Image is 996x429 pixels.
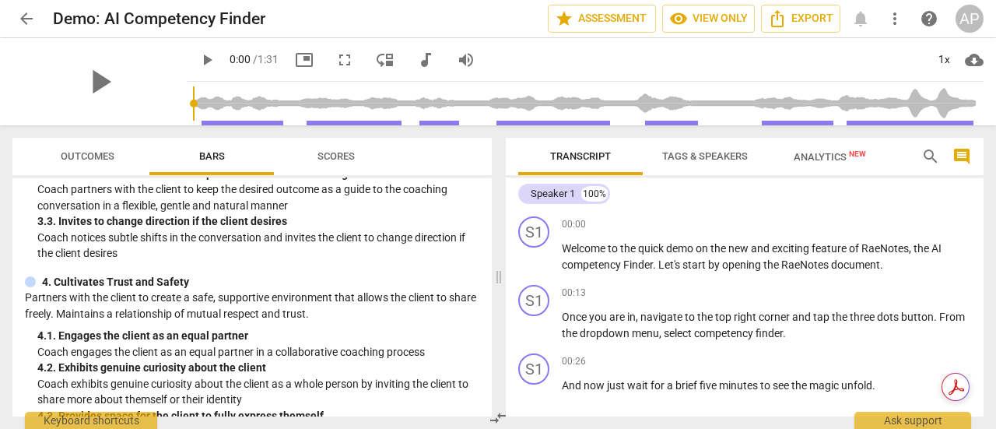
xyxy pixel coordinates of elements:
[872,379,875,392] span: .
[675,379,700,392] span: brief
[760,379,773,392] span: to
[841,379,872,392] span: unfold
[53,9,265,29] h2: Demo: AI Competency Finder
[518,216,549,248] div: Change speaker
[518,285,549,316] div: Change speaker
[809,379,841,392] span: magic
[376,51,395,69] span: move_down
[756,327,783,339] span: finder
[909,242,914,255] span: ,
[37,328,479,344] div: 4. 1. Engages the client as an equal partner
[651,379,667,392] span: for
[761,5,840,33] button: Export
[562,327,580,339] span: the
[636,311,640,323] span: ,
[831,258,880,271] span: document
[548,5,656,33] button: Assessment
[700,379,719,392] span: five
[623,258,653,271] span: Finder
[371,46,399,74] button: View player as separate pane
[734,311,759,323] span: right
[42,274,189,290] p: 4. Cultivates Trust and Safety
[658,258,682,271] span: Let's
[682,258,708,271] span: start
[562,242,608,255] span: Welcome
[17,9,36,28] span: arrow_back
[37,213,479,230] div: 3. 3. Invites to change direction if the client desires
[914,242,931,255] span: the
[751,242,772,255] span: and
[669,9,688,28] span: visibility
[781,258,831,271] span: RaeNotes
[880,258,883,271] span: .
[37,408,479,424] div: 4. 3. Provides space for the client to fully express themself
[861,242,909,255] span: RaeNotes
[886,9,904,28] span: more_vert
[37,181,479,213] p: Coach partners with the client to keep the desired outcome as a guide to the coaching conversatio...
[697,311,715,323] span: the
[952,147,971,166] span: comment
[562,355,586,368] span: 00:26
[791,379,809,392] span: the
[25,412,157,429] div: Keyboard shortcuts
[331,46,359,74] button: Fullscreen
[719,379,760,392] span: minutes
[295,51,314,69] span: picture_in_picture
[457,51,475,69] span: volume_up
[580,327,632,339] span: dropdown
[728,242,751,255] span: new
[562,379,584,392] span: And
[662,5,755,33] button: View only
[25,290,479,322] p: Partners with the client to create a safe, supportive environment that allows the client to share...
[666,242,696,255] span: demo
[489,409,507,427] span: compare_arrows
[290,46,318,74] button: Picture in picture
[199,150,225,162] span: Bars
[550,150,611,162] span: Transcript
[632,327,659,339] span: menu
[562,258,623,271] span: competency
[531,186,575,202] div: Speaker 1
[794,151,866,163] span: Analytics
[79,62,120,102] span: play_arrow
[620,242,638,255] span: the
[664,327,694,339] span: select
[37,230,479,262] p: Coach notices subtle shifts in the conversation and invites the client to change direction if the...
[562,218,586,231] span: 00:00
[555,9,573,28] span: star
[832,311,850,323] span: the
[708,258,722,271] span: by
[921,147,940,166] span: search
[198,51,216,69] span: play_arrow
[965,51,984,69] span: cloud_download
[37,360,479,376] div: 4. 2. Exhibits genuine curiosity about the client
[920,9,938,28] span: help
[589,311,609,323] span: you
[562,287,586,300] span: 00:13
[929,47,959,72] div: 1x
[773,379,791,392] span: see
[335,51,354,69] span: fullscreen
[230,53,251,65] span: 0:00
[37,344,479,360] p: Coach engages the client as an equal partner in a collaborative coaching process
[581,186,608,202] div: 100%
[61,150,114,162] span: Outcomes
[37,376,479,408] p: Coach exhibits genuine curiosity about the client as a whole person by inviting the client to sha...
[849,149,866,158] span: New
[877,311,901,323] span: dots
[956,5,984,33] button: AP
[452,46,480,74] button: Volume
[931,242,942,255] span: AI
[812,242,849,255] span: feature
[694,327,756,339] span: competency
[667,379,675,392] span: a
[915,5,943,33] a: Help
[696,242,710,255] span: on
[584,379,607,392] span: now
[607,379,627,392] span: just
[768,9,833,28] span: Export
[193,46,221,74] button: Play
[653,258,658,271] span: .
[918,144,943,169] button: Search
